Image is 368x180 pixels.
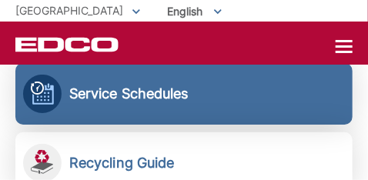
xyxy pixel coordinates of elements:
a: EDCD logo. Return to the homepage. [15,37,119,52]
a: Service Schedules [15,63,353,125]
h2: Recycling Guide [69,155,175,172]
h2: Service Schedules [69,85,189,102]
span: [GEOGRAPHIC_DATA] [15,4,123,17]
